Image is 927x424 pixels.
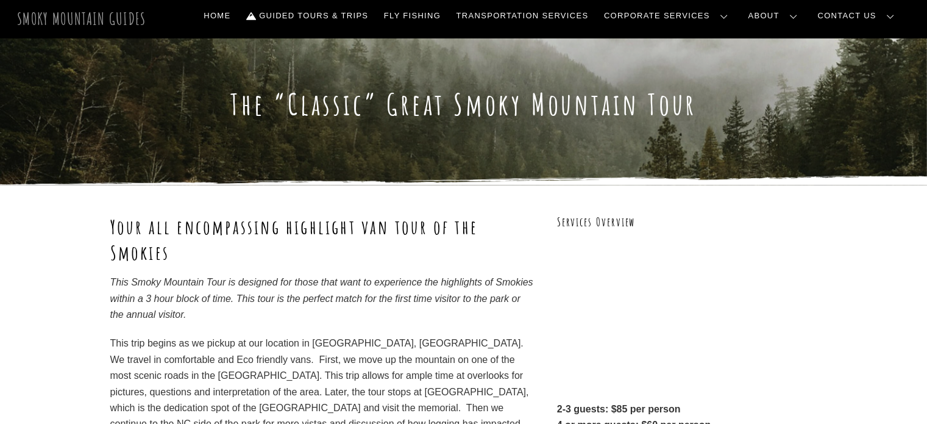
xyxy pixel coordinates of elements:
[17,9,146,29] a: Smoky Mountain Guides
[813,3,904,29] a: Contact Us
[241,3,373,29] a: Guided Tours & Trips
[110,277,533,320] em: This Smoky Mountain Tour is designed for those that want to experience the highlights of Smokies ...
[557,214,817,231] h3: Services Overview
[599,3,737,29] a: Corporate Services
[379,3,446,29] a: Fly Fishing
[110,214,478,265] strong: Your all encompassing highlight van tour of the Smokies
[557,404,681,414] strong: 2-3 guests: $85 per person
[110,87,817,122] h1: The “Classic” Great Smoky Mountain Tour
[744,3,807,29] a: About
[199,3,235,29] a: Home
[452,3,593,29] a: Transportation Services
